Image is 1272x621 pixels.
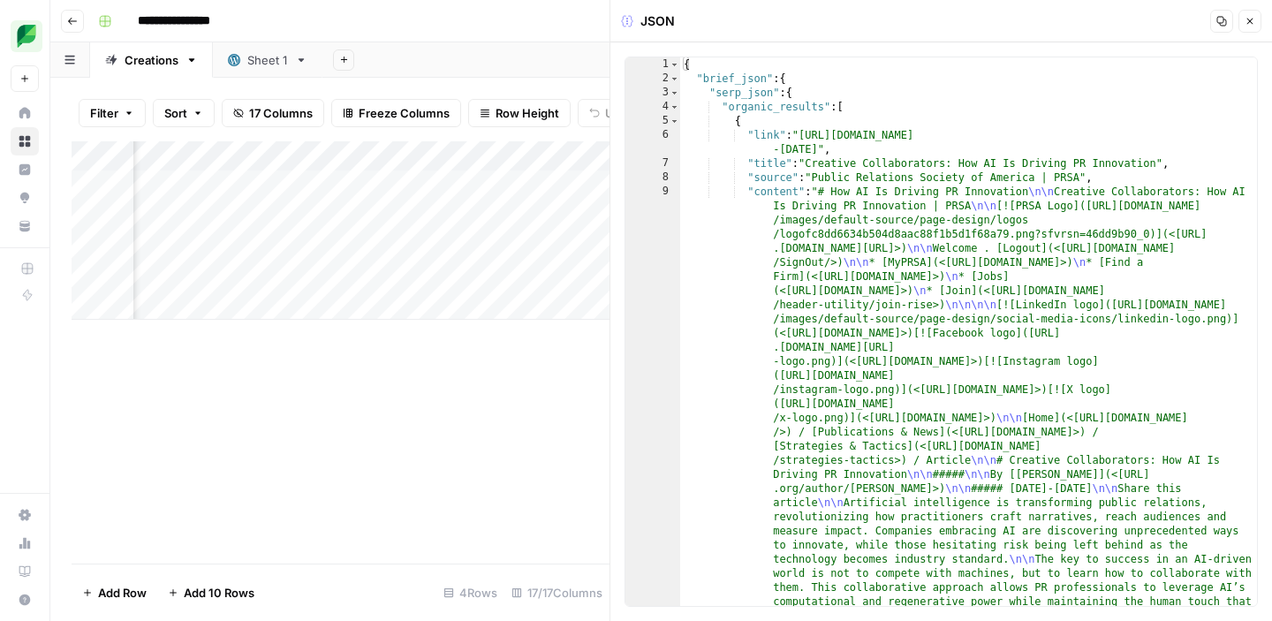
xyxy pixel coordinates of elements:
[625,86,680,100] div: 3
[670,100,679,114] span: Toggle code folding, rows 4 through 2931
[11,14,39,58] button: Workspace: SproutSocial
[164,104,187,122] span: Sort
[11,127,39,155] a: Browse
[11,501,39,529] a: Settings
[625,156,680,170] div: 7
[11,212,39,240] a: Your Data
[249,104,313,122] span: 17 Columns
[184,584,254,602] span: Add 10 Rows
[670,57,679,72] span: Toggle code folding, rows 1 through 3135
[670,86,679,100] span: Toggle code folding, rows 3 through 3123
[625,57,680,72] div: 1
[625,170,680,185] div: 8
[125,51,178,69] div: Creations
[436,579,504,607] div: 4 Rows
[247,51,288,69] div: Sheet 1
[98,584,147,602] span: Add Row
[72,579,157,607] button: Add Row
[11,99,39,127] a: Home
[625,100,680,114] div: 4
[625,128,680,156] div: 6
[670,72,679,86] span: Toggle code folding, rows 2 through 3134
[90,104,118,122] span: Filter
[331,99,461,127] button: Freeze Columns
[222,99,324,127] button: 17 Columns
[11,20,42,52] img: SproutSocial Logo
[468,99,571,127] button: Row Height
[153,99,215,127] button: Sort
[578,99,647,127] button: Undo
[496,104,559,122] span: Row Height
[79,99,146,127] button: Filter
[359,104,450,122] span: Freeze Columns
[213,42,322,78] a: Sheet 1
[11,529,39,557] a: Usage
[11,155,39,184] a: Insights
[625,114,680,128] div: 5
[157,579,265,607] button: Add 10 Rows
[11,184,39,212] a: Opportunities
[90,42,213,78] a: Creations
[504,579,609,607] div: 17/17 Columns
[670,114,679,128] span: Toggle code folding, rows 5 through 328
[11,557,39,586] a: Learning Hub
[621,12,675,30] div: JSON
[625,72,680,86] div: 2
[11,586,39,614] button: Help + Support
